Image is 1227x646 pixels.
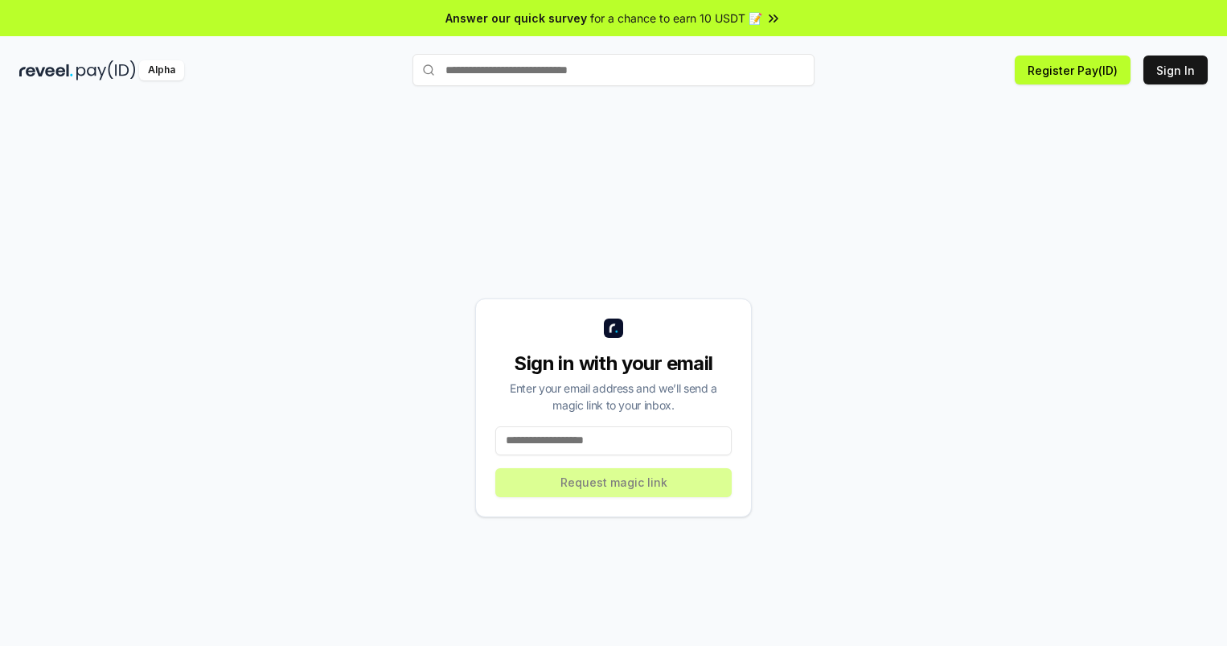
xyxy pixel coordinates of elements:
span: for a chance to earn 10 USDT 📝 [590,10,762,27]
div: Enter your email address and we’ll send a magic link to your inbox. [495,380,732,414]
span: Answer our quick survey [445,10,587,27]
div: Alpha [139,60,184,80]
div: Sign in with your email [495,351,732,376]
button: Sign In [1143,56,1208,84]
button: Register Pay(ID) [1015,56,1131,84]
img: pay_id [76,60,136,80]
img: reveel_dark [19,60,73,80]
img: logo_small [604,319,623,338]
